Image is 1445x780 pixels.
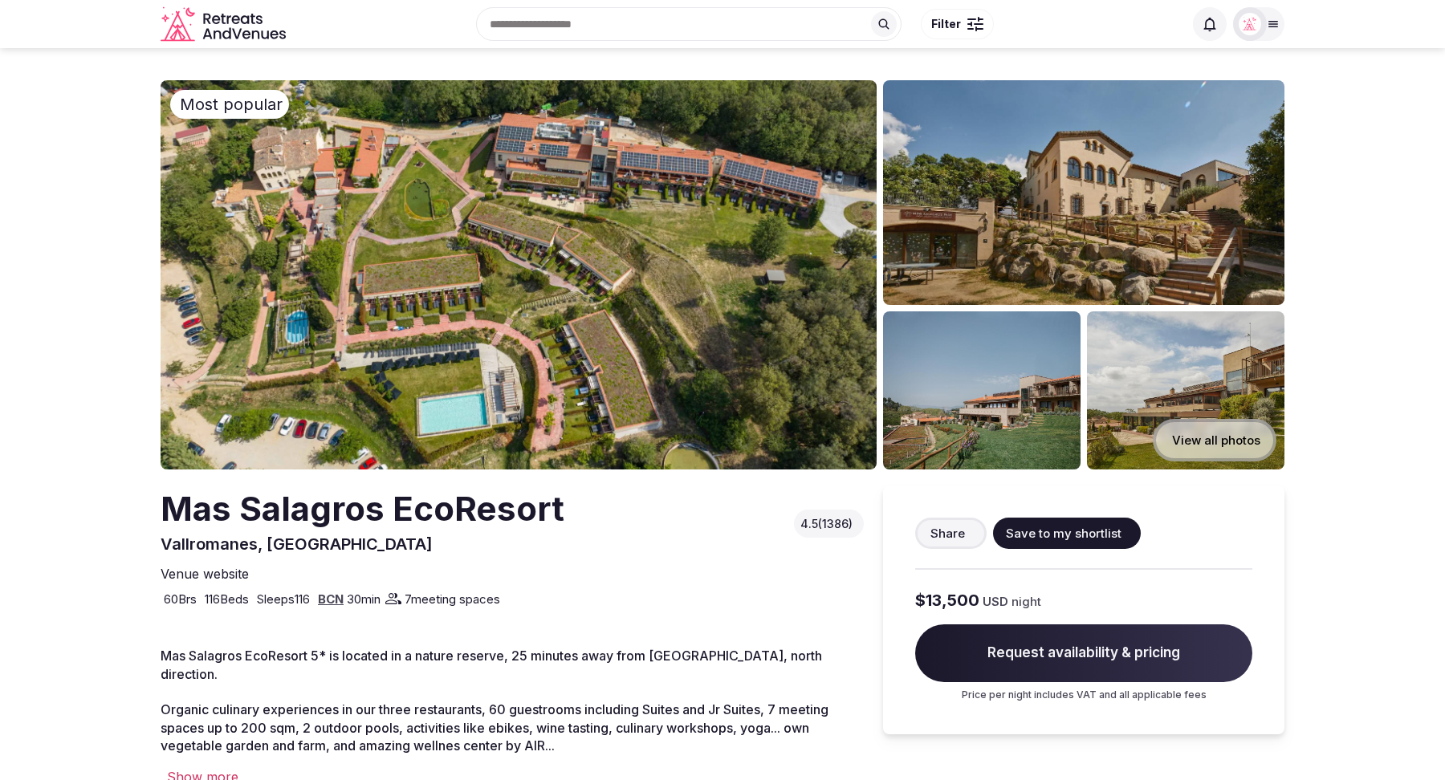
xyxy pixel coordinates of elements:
span: Vallromanes, [GEOGRAPHIC_DATA] [161,534,433,554]
button: Share [915,518,987,549]
span: USD [983,593,1008,610]
button: Save to my shortlist [993,518,1141,549]
span: Request availability & pricing [915,624,1252,682]
img: Venue gallery photo [883,311,1081,469]
span: Share [930,525,965,542]
a: Venue website [161,565,255,583]
span: Mas Salagros EcoResort 5* is located in a nature reserve, 25 minutes away from [GEOGRAPHIC_DATA],... [161,648,822,681]
span: 116 Beds [205,591,249,607]
span: $13,500 [915,589,979,611]
button: View all photos [1153,419,1276,461]
img: Matt Grant Oakes [1239,13,1261,35]
span: 7 meeting spaces [405,591,500,607]
span: 4.5 (1386) [800,516,853,532]
span: 30 min [347,591,381,607]
span: Save to my shortlist [1006,525,1121,542]
a: Visit the homepage [161,6,289,43]
p: Price per night includes VAT and all applicable fees [915,689,1252,702]
span: Venue website [161,565,249,583]
h2: Mas Salagros EcoResort [161,485,564,533]
a: 4.5(1386) [800,516,857,532]
a: BCN [318,591,344,607]
span: Most popular [180,93,283,116]
img: Venue gallery photo [1087,311,1284,469]
img: Venue cover photo [161,80,877,469]
span: Sleeps 116 [257,591,310,607]
span: Filter [931,16,961,32]
svg: Retreats and Venues company logo [161,6,289,43]
span: night [1011,593,1041,610]
img: Venue gallery photo [883,80,1284,305]
span: 60 Brs [164,591,197,607]
span: Organic culinary experiences in our three restaurants, 60 guestrooms including Suites and Jr Suit... [161,701,828,754]
button: Filter [921,9,994,39]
